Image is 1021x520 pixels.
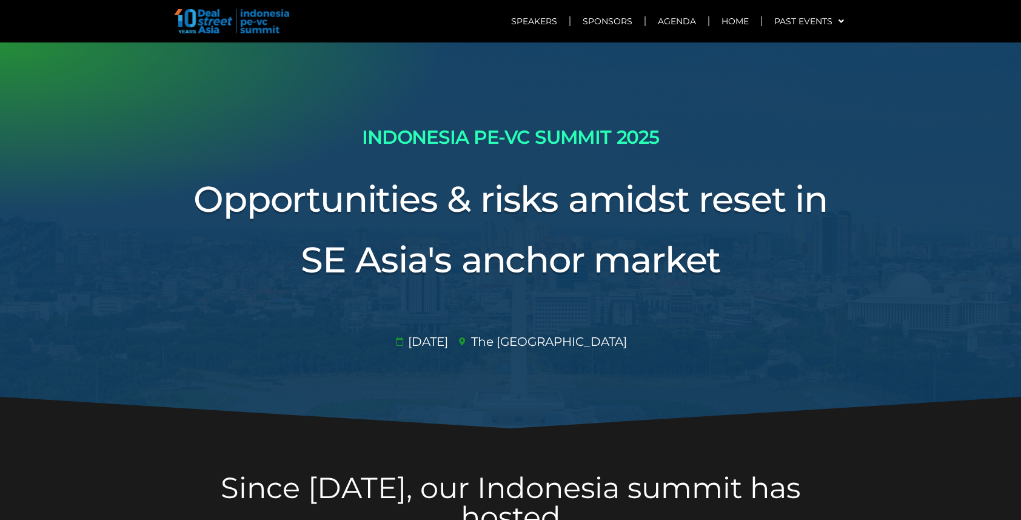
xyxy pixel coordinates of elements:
h2: INDONESIA PE-VC SUMMIT 2025 [171,121,850,154]
a: Home [709,7,761,35]
span: The [GEOGRAPHIC_DATA]​ [468,333,627,351]
a: Sponsors [571,7,644,35]
h3: Opportunities & risks amidst reset in SE Asia's anchor market [171,169,850,291]
a: Speakers [499,7,569,35]
span: [DATE]​ [405,333,448,351]
a: Agenda [646,7,708,35]
a: Past Events [762,7,856,35]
